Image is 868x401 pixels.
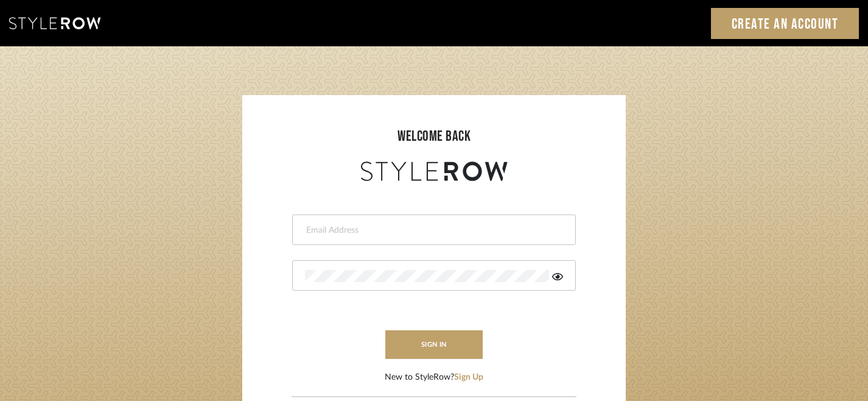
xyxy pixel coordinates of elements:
[454,371,483,384] button: Sign Up
[254,126,614,147] div: welcome back
[305,224,560,236] input: Email Address
[385,330,483,359] button: sign in
[385,371,483,384] div: New to StyleRow?
[711,8,859,39] a: Create an Account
